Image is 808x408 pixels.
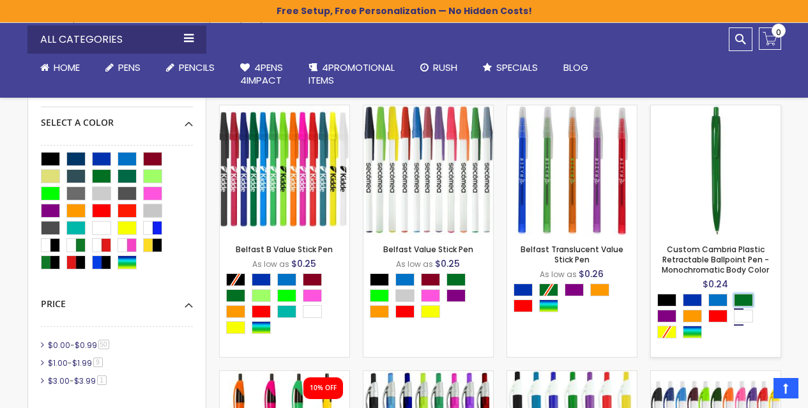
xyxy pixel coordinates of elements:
span: 4PROMOTIONAL ITEMS [309,61,395,87]
a: $1.00-$1.999 [45,358,107,368]
span: Pens [118,61,141,74]
span: $1.99 [72,358,92,368]
div: Green [734,294,753,306]
a: 0 [759,27,781,50]
div: Black [657,294,676,306]
div: White [303,305,322,318]
span: 50 [98,340,109,349]
div: Orange [226,305,245,318]
span: Pencils [179,61,215,74]
div: Select A Color [41,107,193,129]
div: Select A Color [226,273,349,337]
a: Rush [408,54,470,82]
a: Belfast Translucent Value Stick Pen [521,244,623,265]
a: Pencils [153,54,227,82]
div: Purple [657,310,676,322]
div: Red [708,310,728,322]
div: Price [41,289,193,310]
a: Home [27,54,93,82]
div: Black [370,273,389,286]
div: Yellow [226,321,245,334]
div: Blue [683,294,702,306]
div: 10% OFF [310,384,337,393]
div: Yellow [421,305,440,318]
a: Belfast Value Stick Pen [363,105,493,116]
div: Pink [421,289,440,302]
span: 1 [97,375,107,385]
div: Select A Color [370,273,493,321]
div: Purple [565,283,584,296]
span: $0.99 [75,340,97,351]
a: Preston Translucent Pen [363,370,493,381]
a: 4PROMOTIONALITEMS [296,54,408,95]
a: Specials [470,54,551,82]
div: Lime Green [277,289,296,302]
a: Custom Cambria Plastic Retractable Ballpoint Pen - Monochromatic Body Color [662,244,769,275]
a: Preston B Click Pen [507,370,637,381]
span: Specials [496,61,538,74]
div: Red [395,305,415,318]
div: Blue Light [277,273,296,286]
div: Purple [446,289,466,302]
span: As low as [396,259,433,269]
a: Belfast Value Stick Pen [383,244,473,255]
div: Blue [514,283,533,296]
span: $0.24 [703,278,728,291]
a: Neon Slimster Pen [220,370,349,381]
div: Burgundy [421,273,440,286]
div: Blue Light [395,273,415,286]
span: $1.00 [48,358,68,368]
a: Top [774,378,798,398]
div: Green [446,273,466,286]
a: $0.00-$0.9950 [45,340,114,351]
img: Custom Cambria Plastic Retractable Ballpoint Pen - Monochromatic Body Color [651,105,781,235]
div: Orange [590,283,609,296]
span: $0.25 [291,257,316,270]
a: Preston W Click Pen [651,370,781,381]
div: Green [226,289,245,302]
div: All Categories [27,26,206,54]
a: $3.00-$3.991 [45,375,111,386]
div: Orange [370,305,389,318]
div: Assorted [683,326,702,338]
div: Assorted [252,321,271,334]
span: As low as [540,269,577,280]
img: Belfast Translucent Value Stick Pen [507,105,637,235]
a: Belfast B Value Stick Pen [220,105,349,116]
span: 0 [776,26,781,38]
a: 4Pens4impact [227,54,296,95]
a: Pens [93,54,153,82]
a: Belfast Translucent Value Stick Pen [507,105,637,116]
div: White [734,310,753,322]
span: Rush [433,61,457,74]
div: Red [252,305,271,318]
div: Lime Green [370,289,389,302]
div: Orange [683,310,702,322]
span: $3.00 [48,375,70,386]
div: Burgundy [303,273,322,286]
a: Custom Cambria Plastic Retractable Ballpoint Pen - Monochromatic Body Color [651,105,781,116]
div: Green Light [252,289,271,302]
img: Belfast Value Stick Pen [363,105,493,235]
span: $0.25 [435,257,460,270]
div: Select A Color [514,283,637,315]
span: As low as [252,259,289,269]
a: Belfast B Value Stick Pen [236,244,333,255]
span: $0.26 [579,268,604,280]
div: Grey Light [395,289,415,302]
span: Home [54,61,80,74]
div: Blue [252,273,271,286]
span: 9 [93,358,103,367]
span: Blog [563,61,588,74]
div: Assorted [539,299,558,312]
div: Select A Color [657,294,781,342]
span: 4Pens 4impact [240,61,283,87]
a: Blog [551,54,601,82]
span: $3.99 [74,375,96,386]
div: Red [514,299,533,312]
div: Teal [277,305,296,318]
div: Pink [303,289,322,302]
img: Belfast B Value Stick Pen [220,105,349,235]
span: $0.00 [48,340,70,351]
div: Blue Light [708,294,728,306]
